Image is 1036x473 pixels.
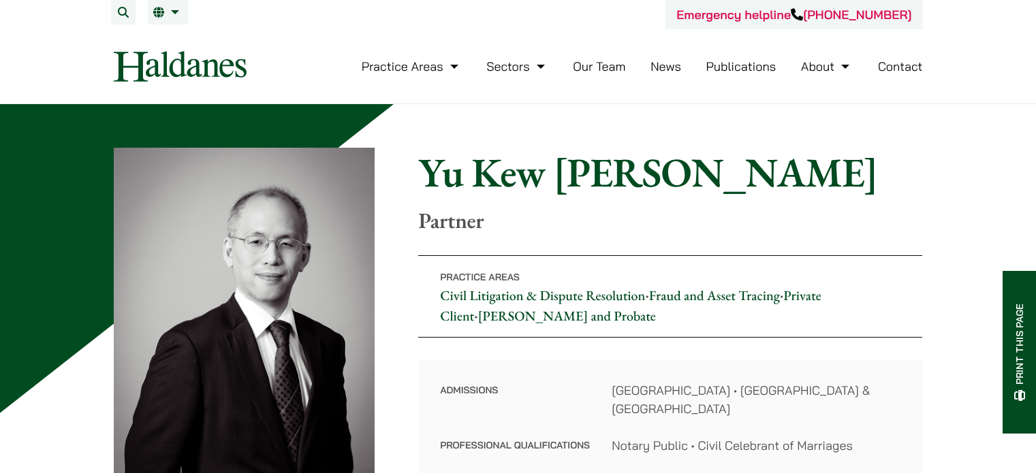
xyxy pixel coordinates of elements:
a: Civil Litigation & Dispute Resolution [440,287,645,304]
a: EN [153,7,183,18]
dt: Professional Qualifications [440,436,590,473]
a: Emergency helpline[PHONE_NUMBER] [676,7,911,22]
p: Partner [418,208,922,233]
p: • • • [418,255,922,338]
a: Practice Areas [362,59,462,74]
a: Our Team [573,59,625,74]
img: Logo of Haldanes [114,51,247,82]
dd: [GEOGRAPHIC_DATA] • [GEOGRAPHIC_DATA] & [GEOGRAPHIC_DATA] [612,381,900,418]
dt: Admissions [440,381,590,436]
a: Publications [706,59,776,74]
span: Practice Areas [440,271,520,283]
dd: Notary Public • Civil Celebrant of Marriages [612,436,900,455]
h1: Yu Kew [PERSON_NAME] [418,148,922,197]
a: [PERSON_NAME] and Probate [478,307,656,325]
a: Contact [878,59,923,74]
a: About [801,59,853,74]
a: Sectors [486,59,548,74]
a: News [650,59,681,74]
a: Fraud and Asset Tracing [649,287,780,304]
